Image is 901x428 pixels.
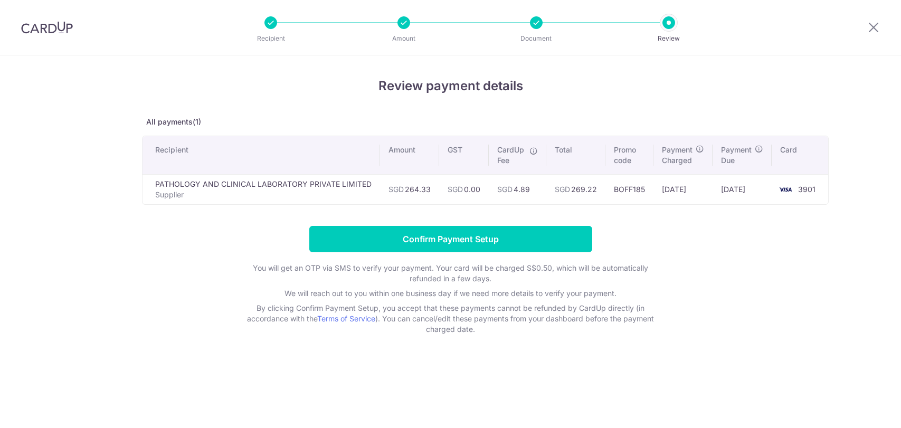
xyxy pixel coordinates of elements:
[653,174,713,204] td: [DATE]
[380,174,439,204] td: 264.33
[143,174,380,204] td: PATHOLOGY AND CLINICAL LABORATORY PRIVATE LIMITED
[497,33,575,44] p: Document
[713,174,772,204] td: [DATE]
[232,33,310,44] p: Recipient
[21,21,73,34] img: CardUp
[439,174,489,204] td: 0.00
[497,185,513,194] span: SGD
[555,185,570,194] span: SGD
[155,189,372,200] p: Supplier
[798,185,815,194] span: 3901
[240,303,662,335] p: By clicking Confirm Payment Setup, you accept that these payments cannot be refunded by CardUp di...
[775,183,796,196] img: <span class="translation_missing" title="translation missing: en.account_steps.new_confirm_form.b...
[317,314,375,323] a: Terms of Service
[142,117,760,127] p: All payments(1)
[388,185,404,194] span: SGD
[605,174,653,204] td: BOFF185
[240,263,662,284] p: You will get an OTP via SMS to verify your payment. Your card will be charged S$0.50, which will ...
[143,136,380,174] th: Recipient
[605,136,653,174] th: Promo code
[240,288,662,299] p: We will reach out to you within one business day if we need more details to verify your payment.
[380,136,439,174] th: Amount
[309,226,592,252] input: Confirm Payment Setup
[439,136,489,174] th: GST
[630,33,708,44] p: Review
[448,185,463,194] span: SGD
[142,77,760,96] h4: Review payment details
[365,33,443,44] p: Amount
[662,145,693,166] span: Payment Charged
[546,136,605,174] th: Total
[833,396,890,423] iframe: Opens a widget where you can find more information
[721,145,752,166] span: Payment Due
[489,174,546,204] td: 4.89
[497,145,524,166] span: CardUp Fee
[546,174,605,204] td: 269.22
[772,136,828,174] th: Card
